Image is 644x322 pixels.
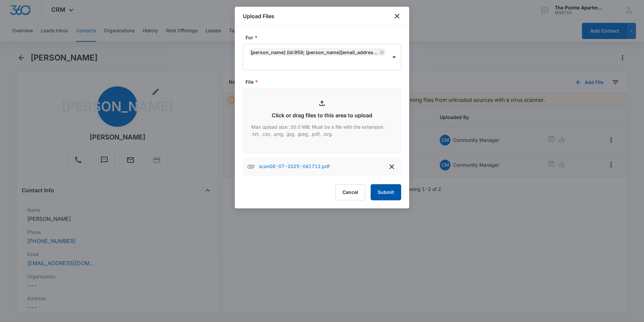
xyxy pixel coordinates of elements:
[243,12,274,20] h1: Upload Files
[378,50,384,54] div: Remove Jessica Ortiz (ID:959; jessrortiz@gmail.com; 9703052202)
[393,12,401,20] button: close
[386,161,397,172] button: delete
[251,49,378,55] div: [PERSON_NAME] (ID:959; [PERSON_NAME][EMAIL_ADDRESS][DOMAIN_NAME]; 9703052202)
[259,163,330,171] p: scan08-07-2025-041712.pdf
[246,78,404,85] label: File
[246,34,404,41] label: For
[371,184,401,200] button: Submit
[335,184,365,200] button: Cancel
